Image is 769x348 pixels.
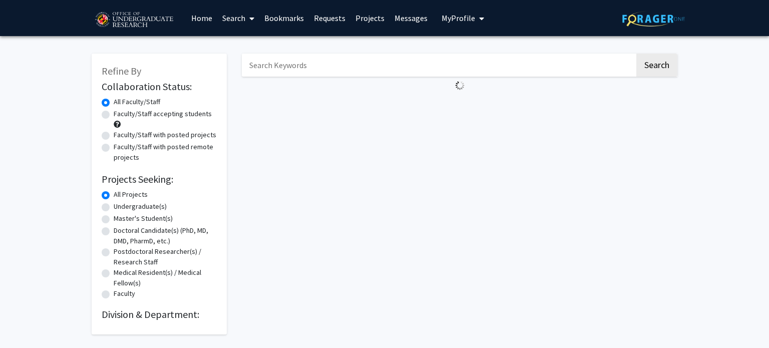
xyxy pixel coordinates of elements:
a: Requests [309,1,350,36]
img: Loading [451,77,469,94]
span: My Profile [442,13,475,23]
img: ForagerOne Logo [622,11,685,27]
iframe: Chat [726,303,761,340]
label: Doctoral Candidate(s) (PhD, MD, DMD, PharmD, etc.) [114,225,217,246]
label: Undergraduate(s) [114,201,167,212]
label: Faculty [114,288,135,299]
nav: Page navigation [242,94,677,117]
img: University of Maryland Logo [92,8,176,33]
span: Refine By [102,65,141,77]
label: Faculty/Staff accepting students [114,109,212,119]
a: Search [217,1,259,36]
label: Faculty/Staff with posted remote projects [114,142,217,163]
a: Messages [390,1,433,36]
label: Postdoctoral Researcher(s) / Research Staff [114,246,217,267]
a: Home [186,1,217,36]
input: Search Keywords [242,54,635,77]
label: Master's Student(s) [114,213,173,224]
label: All Projects [114,189,148,200]
h2: Projects Seeking: [102,173,217,185]
h2: Collaboration Status: [102,81,217,93]
label: Faculty/Staff with posted projects [114,130,216,140]
label: Medical Resident(s) / Medical Fellow(s) [114,267,217,288]
h2: Division & Department: [102,308,217,320]
a: Projects [350,1,390,36]
label: All Faculty/Staff [114,97,160,107]
button: Search [636,54,677,77]
a: Bookmarks [259,1,309,36]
